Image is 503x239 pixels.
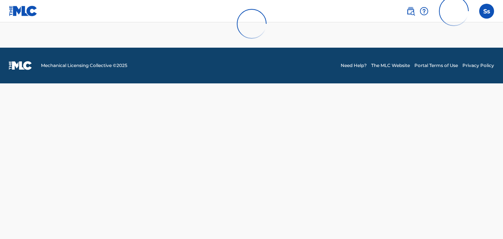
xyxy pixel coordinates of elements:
a: Privacy Policy [462,62,494,69]
img: preloader [237,9,267,39]
img: logo [9,61,32,70]
a: Portal Terms of Use [414,62,458,69]
span: Mechanical Licensing Collective © 2025 [41,62,127,69]
iframe: Chat Widget [466,203,503,239]
a: Need Help? [341,62,367,69]
a: The MLC Website [371,62,410,69]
